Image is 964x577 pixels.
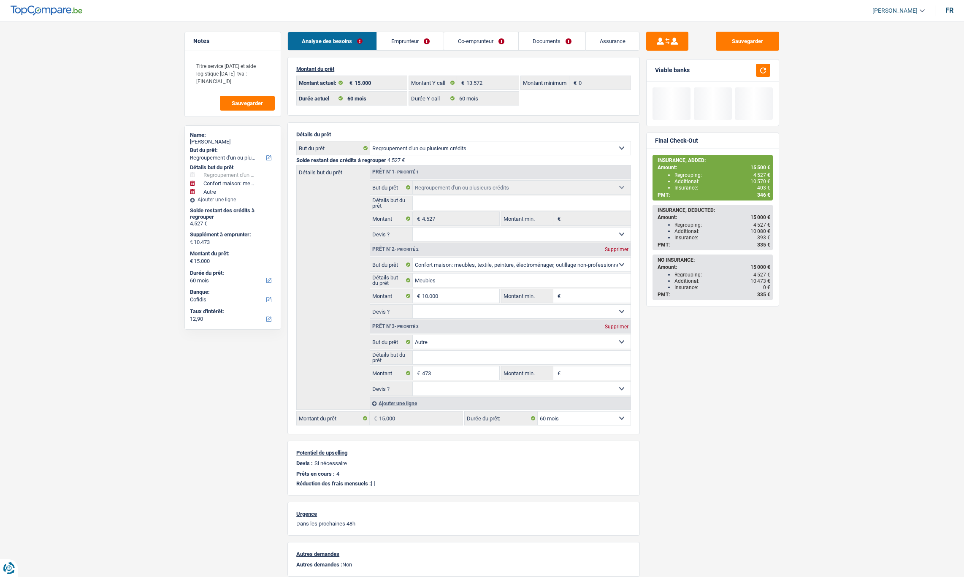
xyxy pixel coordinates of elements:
label: But du prêt: [190,147,274,154]
label: But du prêt [370,258,413,271]
a: Analyse des besoins [288,32,376,50]
h5: Notes [193,38,272,45]
span: € [370,412,379,425]
span: € [553,212,563,225]
p: Prêts en cours : [296,471,335,477]
label: But du prêt [370,181,413,194]
div: Prêt n°3 [370,324,421,329]
div: Regrouping: [674,172,770,178]
a: Emprunteur [377,32,443,50]
span: 403 € [757,185,770,191]
label: Détails but du prêt [297,165,370,175]
span: - Priorité 1 [395,170,419,174]
span: € [569,76,579,89]
span: 0 € [763,284,770,290]
div: Insurance: [674,185,770,191]
p: Urgence [296,511,631,517]
div: Amount: [658,264,770,270]
p: Non [296,561,631,568]
span: € [413,289,422,303]
label: Durée actuel [297,92,345,105]
a: Co-emprunteur [444,32,518,50]
a: [PERSON_NAME] [866,4,925,18]
label: Durée du prêt: [190,270,274,276]
label: Détails but du prêt [370,351,413,364]
label: Montant [370,366,413,380]
span: € [190,258,193,265]
p: [-] [296,480,631,487]
label: Montant minimum [521,76,569,89]
span: 335 € [757,292,770,298]
div: Insurance: [674,284,770,290]
span: 15 000 € [750,214,770,220]
label: Montant actuel: [297,76,345,89]
span: € [413,366,422,380]
label: Devis ? [370,228,413,241]
span: € [345,76,355,89]
span: Solde restant des crédits à regrouper [296,157,386,163]
p: Autres demandes [296,551,631,557]
label: Durée Y call [409,92,458,105]
span: 10 473 € [750,278,770,284]
p: Potentiel de upselling [296,450,631,456]
div: Ajouter une ligne [370,397,631,409]
span: € [553,366,563,380]
a: Documents [519,32,585,50]
p: Devis : [296,460,313,466]
div: Final Check-Out [655,137,698,144]
div: fr [945,6,953,14]
div: PMT: [658,242,770,248]
span: - Priorité 3 [395,324,419,329]
div: Détails but du prêt [190,164,276,171]
label: Montant du prêt: [190,250,274,257]
span: 4.527 € [387,157,405,163]
span: € [457,76,466,89]
label: Détails but du prêt [370,196,413,210]
label: Montant min. [501,212,553,225]
span: 393 € [757,235,770,241]
span: Réduction des frais mensuels : [296,480,371,487]
label: Montant min. [501,366,553,380]
span: € [553,289,563,303]
p: Montant du prêt [296,66,631,72]
div: Regrouping: [674,222,770,228]
span: [PERSON_NAME] [872,7,918,14]
span: € [413,212,422,225]
label: Devis ? [370,305,413,318]
div: 4.527 € [190,220,276,227]
label: Montant [370,212,413,225]
div: Amount: [658,165,770,171]
span: - Priorité 2 [395,247,419,252]
label: But du prêt [370,335,413,349]
div: Additional: [674,278,770,284]
div: Amount: [658,214,770,220]
a: Assurance [586,32,639,50]
div: PMT: [658,192,770,198]
span: Autres demandes : [296,561,342,568]
label: Montant min. [501,289,553,303]
label: Taux d'intérêt: [190,308,274,315]
span: Sauvegarder [232,100,263,106]
div: Additional: [674,228,770,234]
div: INSURANCE, DEDUCTED: [658,207,770,213]
div: Additional: [674,179,770,184]
label: Supplément à emprunter: [190,231,274,238]
div: Supprimer [603,247,631,252]
div: INSURANCE, ADDED: [658,157,770,163]
span: 15 500 € [750,165,770,171]
div: Ajouter une ligne [190,197,276,203]
button: Sauvegarder [716,32,779,51]
p: Détails du prêt [296,131,631,138]
button: Sauvegarder [220,96,275,111]
img: TopCompare Logo [11,5,82,16]
label: Devis ? [370,382,413,396]
label: Durée du prêt: [465,412,538,425]
div: Viable banks [655,67,690,74]
div: Prêt n°2 [370,247,421,252]
span: 10 570 € [750,179,770,184]
div: Prêt n°1 [370,169,421,175]
label: Détails but du prêt [370,274,413,287]
p: Si nécessaire [314,460,347,466]
span: 4 527 € [753,222,770,228]
div: [PERSON_NAME] [190,138,276,145]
